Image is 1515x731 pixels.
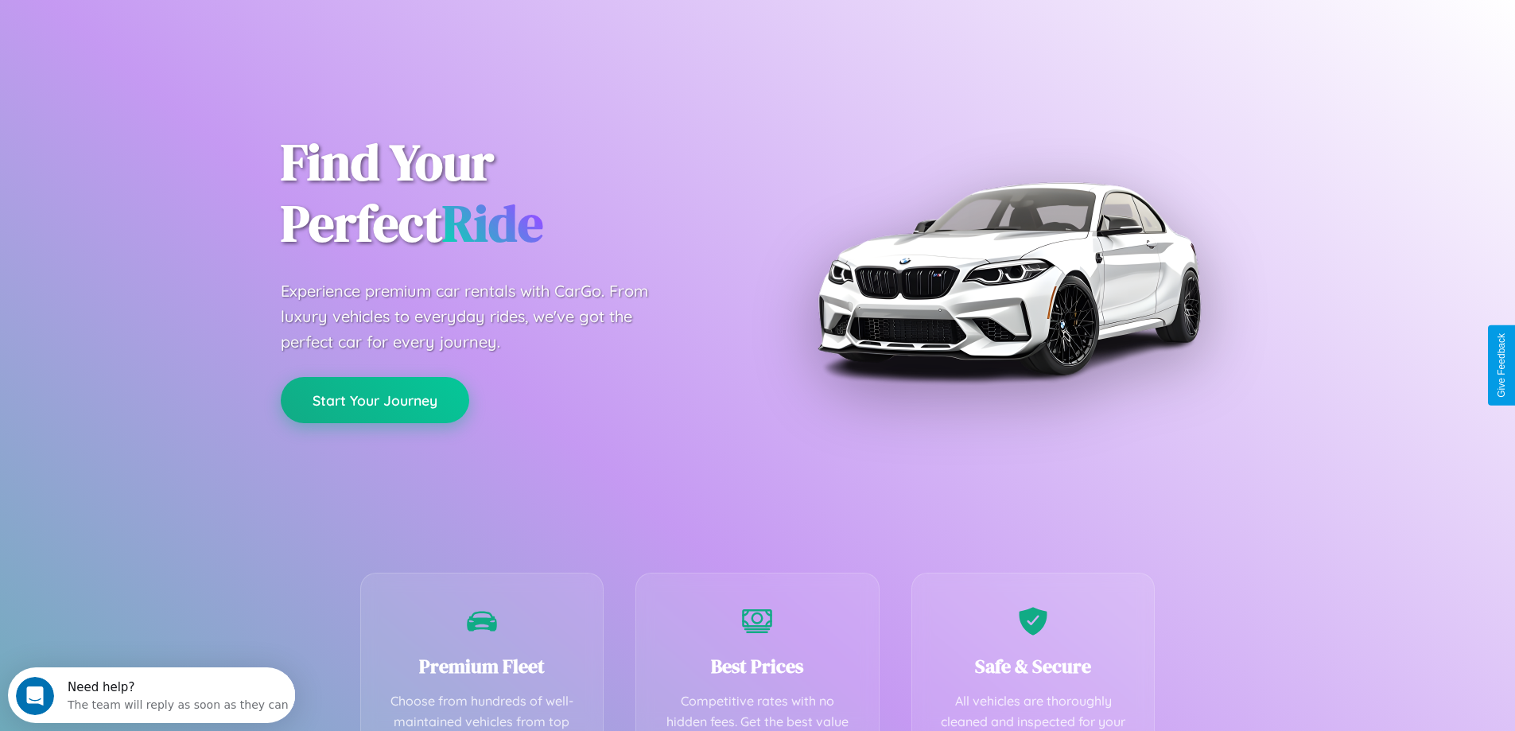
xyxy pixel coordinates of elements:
iframe: Intercom live chat discovery launcher [8,667,295,723]
div: The team will reply as soon as they can [60,26,281,43]
iframe: Intercom live chat [16,677,54,715]
span: Ride [442,189,543,258]
div: Need help? [60,14,281,26]
h3: Premium Fleet [385,653,580,679]
h1: Find Your Perfect [281,132,734,255]
img: Premium BMW car rental vehicle [810,80,1207,477]
h3: Safe & Secure [936,653,1131,679]
button: Start Your Journey [281,377,469,423]
div: Give Feedback [1496,333,1507,398]
div: Open Intercom Messenger [6,6,296,50]
h3: Best Prices [660,653,855,679]
p: Experience premium car rentals with CarGo. From luxury vehicles to everyday rides, we've got the ... [281,278,678,355]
